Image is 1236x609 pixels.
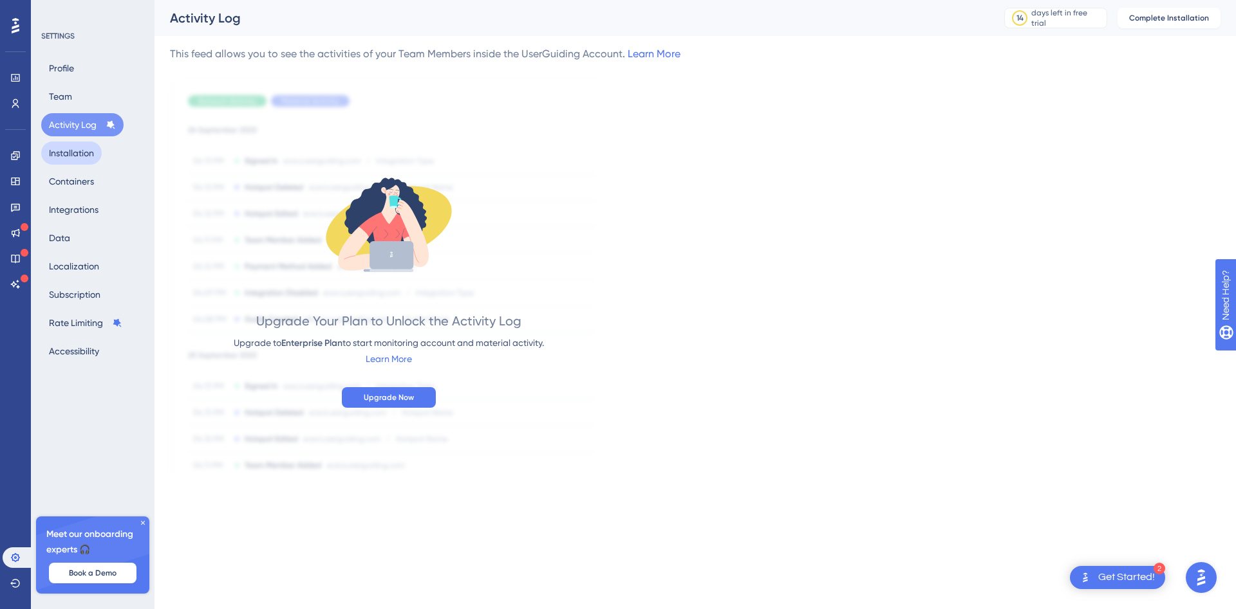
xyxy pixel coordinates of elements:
iframe: UserGuiding AI Assistant Launcher [1182,558,1221,597]
span: Need Help? [30,3,80,19]
span: Complete Installation [1129,13,1209,23]
div: days left in free trial [1031,8,1103,28]
button: Subscription [41,283,108,306]
div: Upgrade to to start monitoring account and material activity. [234,335,544,351]
span: Enterprise Plan [281,338,342,349]
button: Upgrade Now [342,387,436,408]
div: Open Get Started! checklist, remaining modules: 2 [1070,566,1165,589]
div: SETTINGS [41,31,145,41]
button: Complete Installation [1118,8,1221,28]
img: launcher-image-alternative-text [1078,570,1093,585]
div: This feed allows you to see the activities of your Team Members inside the UserGuiding Account. [170,46,680,62]
span: Upgrade Now [364,392,414,403]
button: Data [41,226,78,250]
span: Meet our onboarding experts 🎧 [46,527,139,558]
button: Accessibility [41,340,107,363]
button: Installation [41,141,102,165]
div: 14 [1016,13,1024,23]
span: Book a Demo [69,568,117,578]
button: Containers [41,170,102,193]
button: Rate Limiting [41,311,130,334]
button: Profile [41,57,82,80]
div: Upgrade Your Plan to Unlock the Activity Log [256,312,521,330]
div: 2 [1154,563,1165,574]
button: Team [41,85,80,108]
div: Activity Log [170,9,972,27]
a: Learn More [366,354,412,364]
button: Book a Demo [49,563,136,583]
a: Learn More [628,48,680,60]
button: Integrations [41,198,106,221]
button: Activity Log [41,113,124,136]
div: Get Started! [1098,570,1155,585]
button: Localization [41,255,107,278]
